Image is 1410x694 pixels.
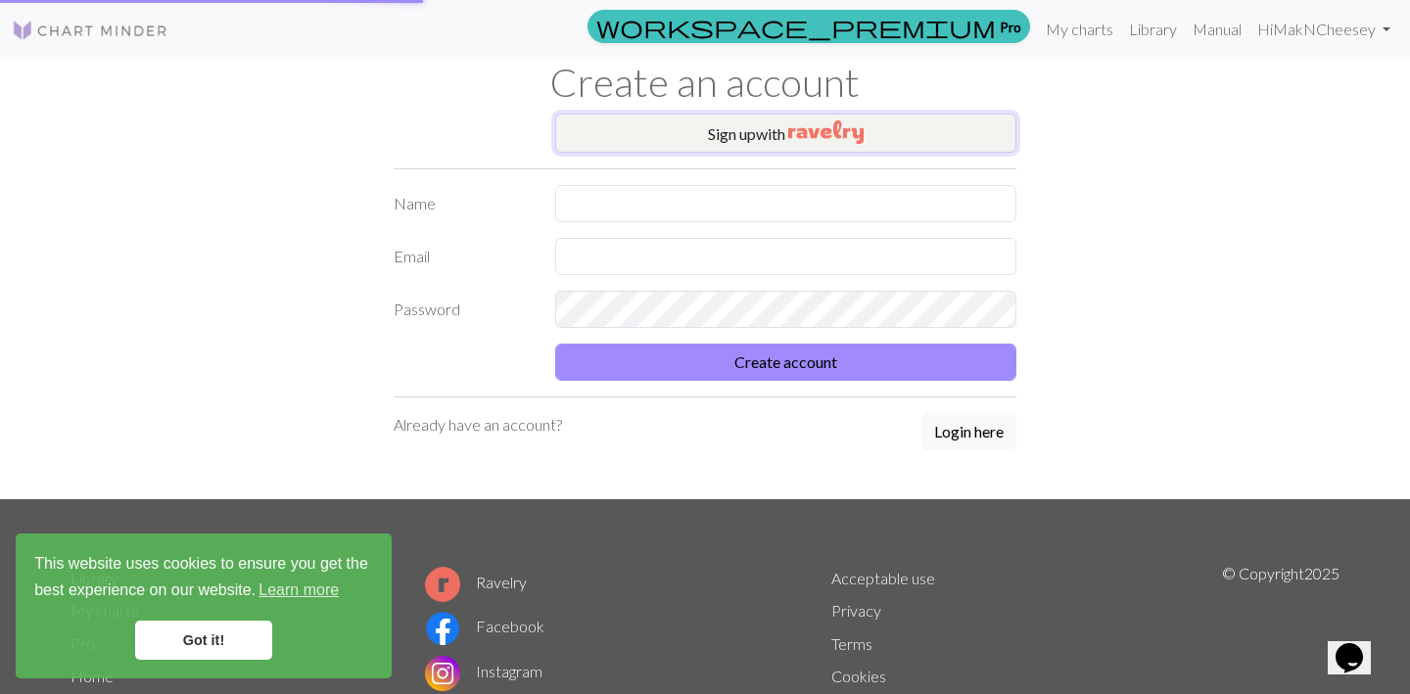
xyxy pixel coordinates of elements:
[831,634,872,653] a: Terms
[425,567,460,602] img: Ravelry logo
[425,656,460,691] img: Instagram logo
[831,601,881,620] a: Privacy
[425,573,527,591] a: Ravelry
[1328,616,1390,674] iframe: chat widget
[256,576,342,605] a: learn more about cookies
[425,617,544,635] a: Facebook
[1121,10,1185,49] a: Library
[555,114,1016,153] button: Sign upwith
[34,552,373,605] span: This website uses cookies to ensure you get the best experience on our website.
[394,413,562,437] p: Already have an account?
[382,238,543,275] label: Email
[59,59,1351,106] h1: Create an account
[788,120,864,144] img: Ravelry
[16,533,392,678] div: cookieconsent
[1185,10,1249,49] a: Manual
[135,621,272,660] a: dismiss cookie message
[425,611,460,646] img: Facebook logo
[1038,10,1121,49] a: My charts
[382,291,543,328] label: Password
[1249,10,1398,49] a: HiMakNCheesey
[587,10,1030,43] a: Pro
[12,19,168,42] img: Logo
[831,667,886,685] a: Cookies
[831,569,935,587] a: Acceptable use
[555,344,1016,381] button: Create account
[382,185,543,222] label: Name
[921,413,1016,450] button: Login here
[921,413,1016,452] a: Login here
[596,13,996,40] span: workspace_premium
[425,662,542,680] a: Instagram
